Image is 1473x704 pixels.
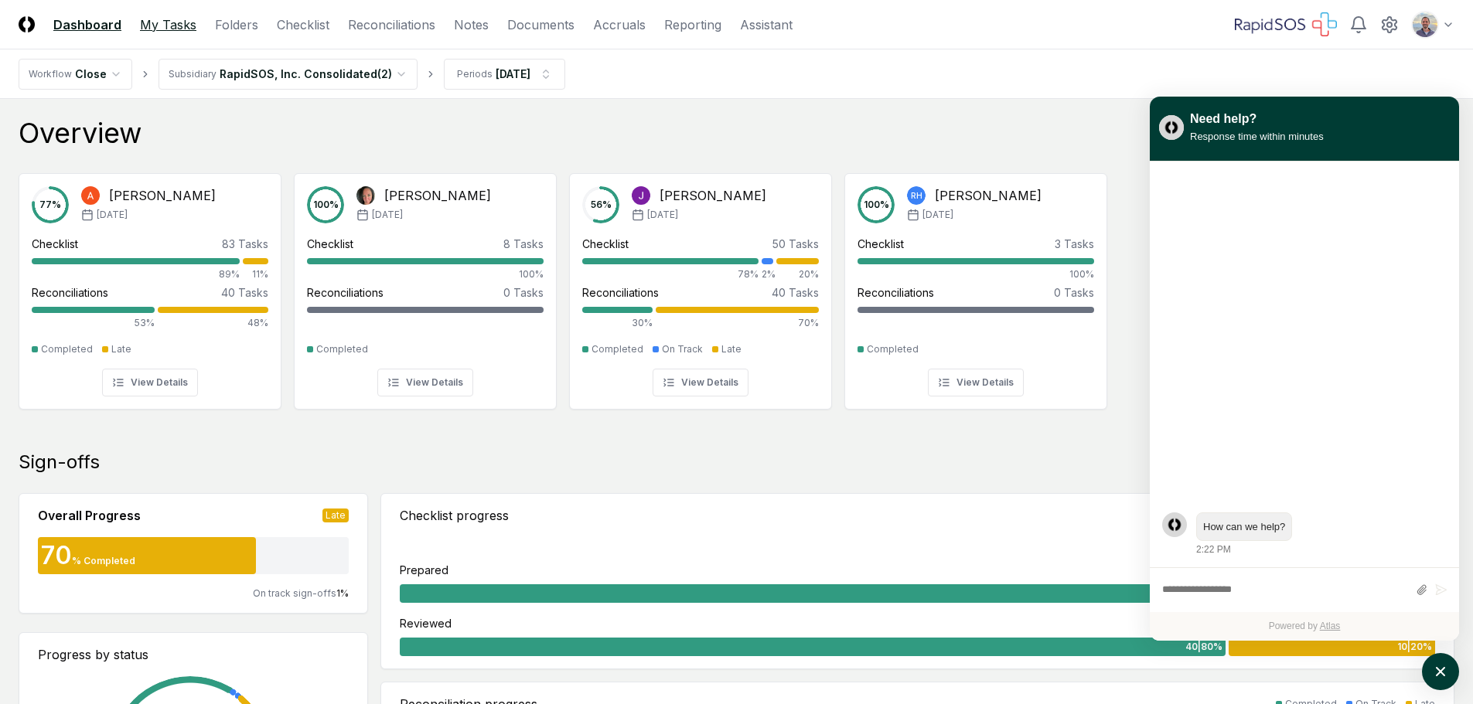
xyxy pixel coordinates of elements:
img: ACg8ocJ-k-syf-ClUzJKByEVvCvbuUZM3niPL4h0eiWY8AvRbiIK1zo=s96-c [1413,12,1437,37]
a: 100%Amy Bielanski[PERSON_NAME][DATE]Checklist8 Tasks100%Reconciliations0 TasksCompletedView Details [294,161,557,410]
div: 50 Tasks [772,236,819,252]
a: 77%Amit Kumar[PERSON_NAME][DATE]Checklist83 Tasks89%11%Reconciliations40 Tasks53%48%CompletedLate... [19,161,281,410]
a: My Tasks [140,15,196,34]
div: Response time within minutes [1190,128,1324,145]
div: Completed [41,342,93,356]
div: Overview [19,117,142,148]
div: Need help? [1190,110,1324,128]
button: View Details [377,369,473,396]
div: Reconciliations [858,284,934,301]
div: 53% [32,316,155,330]
div: Reviewed [400,615,452,631]
div: 3 Tasks [1055,236,1094,252]
img: Josh Noble [632,186,650,205]
a: Accruals [593,15,646,34]
div: 78% [582,267,759,281]
div: 11% [243,267,268,281]
div: Reconciliations [582,284,659,301]
button: atlas-launcher [1422,653,1459,690]
div: 70% [656,316,819,330]
a: Checklist progressCompletedOn TrackLatePrepared94 Items84|89%1|1%9|10%Reviewed50 Items40|80%10|20% [380,493,1454,669]
div: 48% [158,316,268,330]
div: 100% [858,267,1094,281]
div: % Completed [72,554,135,568]
div: Periods [457,67,493,81]
button: Periods[DATE] [444,59,565,90]
div: Powered by [1150,612,1459,641]
div: [PERSON_NAME] [660,186,766,205]
div: 30% [582,316,653,330]
span: [DATE] [922,208,953,222]
img: Logo [19,16,35,32]
div: Late [322,508,349,522]
div: Completed [867,342,919,356]
div: atlas-message [1162,512,1447,557]
div: atlas-message-author-avatar [1162,512,1187,537]
a: Dashboard [53,15,121,34]
a: Reconciliations [348,15,435,34]
div: atlas-window [1150,97,1459,641]
span: [DATE] [372,208,403,222]
div: Checklist [32,236,78,252]
a: Reporting [664,15,721,34]
div: On Track [662,342,703,356]
div: 0 Tasks [503,284,544,301]
div: Checklist [307,236,353,252]
img: Amy Bielanski [356,186,375,205]
div: [DATE] [496,66,530,82]
div: atlas-ticket [1150,162,1459,641]
a: Documents [507,15,575,34]
div: atlas-message-text [1203,519,1285,535]
a: Notes [454,15,489,34]
div: Prepared [400,562,448,578]
a: Folders [215,15,258,34]
div: Completed [592,342,643,356]
span: 1 % [336,587,349,599]
div: Late [111,342,131,356]
a: Atlas [1320,621,1341,631]
div: Friday, August 29, 2:22 PM [1196,512,1447,557]
div: [PERSON_NAME] [384,186,491,205]
div: Reconciliations [32,284,108,301]
a: 56%Josh Noble[PERSON_NAME][DATE]Checklist50 Tasks78%2%20%Reconciliations40 Tasks30%70%CompletedOn... [569,161,832,410]
div: 20% [776,267,819,281]
div: 89% [32,267,240,281]
nav: breadcrumb [19,59,565,90]
div: 8 Tasks [503,236,544,252]
a: Checklist [277,15,329,34]
div: Sign-offs [19,450,1454,474]
span: 40 | 80 % [1185,640,1222,654]
div: Workflow [29,67,72,81]
div: 70 [38,543,72,568]
img: RapidSOS logo [1235,12,1337,37]
div: 2% [762,267,773,281]
div: 83 Tasks [222,236,268,252]
button: View Details [928,369,1024,396]
div: Progress by status [38,645,349,664]
div: atlas-composer [1162,576,1447,604]
button: Attach files by clicking or dropping files here [1416,583,1427,597]
div: Checklist [582,236,629,252]
div: 0 Tasks [1054,284,1094,301]
div: 40 Tasks [221,284,268,301]
span: [DATE] [647,208,678,222]
div: [PERSON_NAME] [935,186,1042,205]
div: Subsidiary [169,67,217,81]
div: 2:22 PM [1196,542,1231,556]
img: Amit Kumar [81,186,100,205]
span: 10 | 20 % [1397,640,1432,654]
div: Checklist [858,236,904,252]
div: atlas-message-bubble [1196,512,1292,542]
img: yblje5SQxOoZuw2TcITt_icon.png [1159,115,1184,140]
button: View Details [102,369,198,396]
div: Checklist progress [400,506,509,525]
div: Overall Progress [38,506,141,525]
div: [PERSON_NAME] [109,186,216,205]
div: Late [721,342,742,356]
div: Completed [316,342,368,356]
button: View Details [653,369,748,396]
div: 100% [307,267,544,281]
div: 40 Tasks [772,284,819,301]
a: Assistant [740,15,793,34]
span: [DATE] [97,208,128,222]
